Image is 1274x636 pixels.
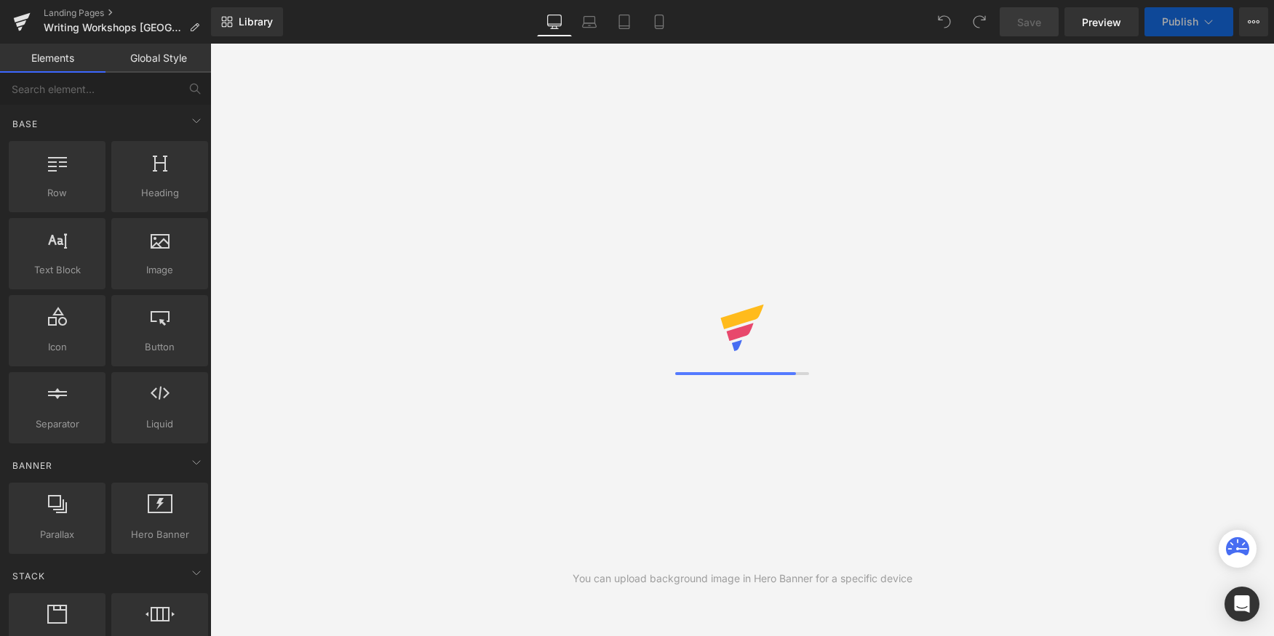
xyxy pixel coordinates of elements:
span: Text Block [13,262,101,278]
span: Library [239,15,273,28]
span: Icon [13,339,101,355]
span: Hero Banner [116,527,204,542]
span: Heading [116,185,204,201]
a: Laptop [572,7,607,36]
span: Writing Workshops [GEOGRAPHIC_DATA] 2026 [44,22,183,33]
button: Redo [965,7,994,36]
a: Preview [1064,7,1139,36]
button: Publish [1144,7,1233,36]
span: Stack [11,569,47,583]
span: Banner [11,459,54,472]
span: Separator [13,416,101,432]
div: You can upload background image in Hero Banner for a specific device [573,571,912,587]
span: Preview [1082,15,1121,30]
span: Row [13,185,101,201]
span: Liquid [116,416,204,432]
div: Open Intercom Messenger [1225,587,1259,621]
span: Image [116,262,204,278]
a: Global Style [105,44,211,73]
span: Parallax [13,527,101,542]
button: More [1239,7,1268,36]
a: New Library [211,7,283,36]
span: Button [116,339,204,355]
span: Publish [1162,16,1198,28]
a: Desktop [537,7,572,36]
a: Mobile [642,7,677,36]
a: Landing Pages [44,7,211,19]
span: Save [1017,15,1041,30]
span: Base [11,117,39,131]
a: Tablet [607,7,642,36]
button: Undo [930,7,959,36]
